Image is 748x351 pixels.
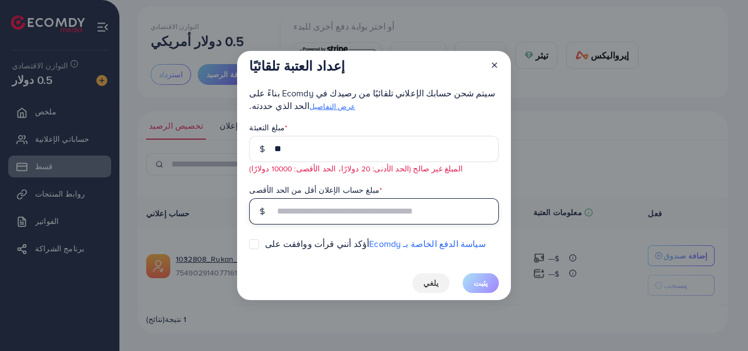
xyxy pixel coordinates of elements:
[369,238,486,250] a: سياسة الدفع الخاصة بـ Ecomdy
[474,278,488,289] font: يثبت
[412,273,450,293] button: يلغي
[249,87,494,112] font: سيتم شحن حسابك الإعلاني تلقائيًا من رصيدك في Ecomdy بناءً على الحد الذي حددته.
[309,101,355,111] a: عرض التفاصيل
[423,278,439,289] font: يلغي
[701,302,740,343] iframe: محادثة
[249,122,285,133] font: مبلغ التعبئة
[463,273,499,293] button: يثبت
[249,56,345,75] font: إعداد العتبة تلقائيًا
[249,163,462,174] font: المبلغ غير صالح (الحد الأدنى: 20 دولارًا، الحد الأقصى: 10000 دولارًا)
[249,185,379,195] font: مبلغ حساب الإعلان أقل من الحد الأقصى
[265,238,369,250] font: أؤكد أنني قرأت ووافقت على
